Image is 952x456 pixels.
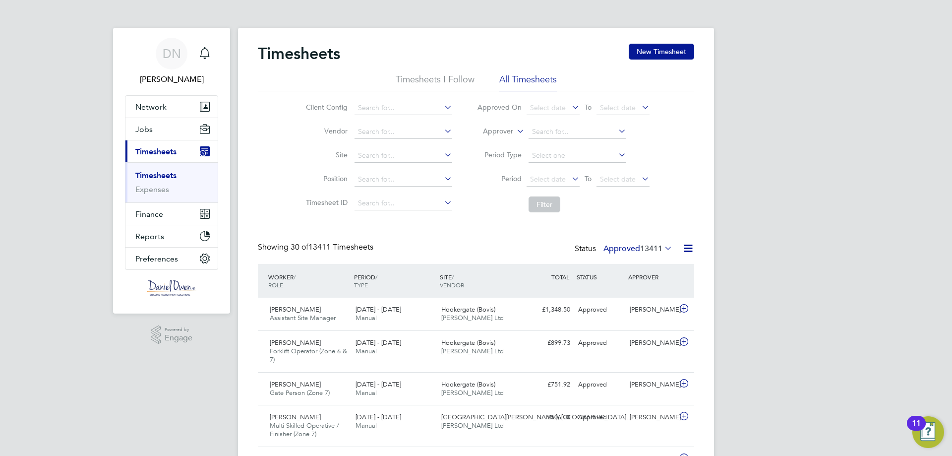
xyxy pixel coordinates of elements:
span: ROLE [268,281,283,289]
div: APPROVER [626,268,677,286]
span: Multi Skilled Operative / Finisher (Zone 7) [270,421,339,438]
span: Select date [530,175,566,184]
a: Powered byEngage [151,326,193,344]
span: [DATE] - [DATE] [356,338,401,347]
button: Preferences [125,248,218,269]
button: Filter [529,196,560,212]
input: Search for... [355,173,452,187]
input: Search for... [355,125,452,139]
span: TYPE [354,281,368,289]
button: New Timesheet [629,44,694,60]
span: Engage [165,334,192,342]
div: Approved [574,409,626,426]
button: Timesheets [125,140,218,162]
span: Preferences [135,254,178,263]
div: [PERSON_NAME] [626,377,677,393]
div: £1,348.50 [523,302,574,318]
span: [PERSON_NAME] [270,413,321,421]
span: Jobs [135,125,153,134]
label: Approver [469,127,513,136]
div: £751.92 [523,377,574,393]
label: Period Type [477,150,522,159]
a: Expenses [135,185,169,194]
span: Forklift Operator (Zone 6 & 7) [270,347,347,364]
label: Vendor [303,127,348,135]
span: [PERSON_NAME] Ltd [441,314,504,322]
button: Jobs [125,118,218,140]
nav: Main navigation [113,28,230,314]
span: / [452,273,454,281]
span: Network [135,102,167,112]
div: Approved [574,377,626,393]
span: Timesheets [135,147,177,156]
div: [PERSON_NAME] [626,335,677,351]
span: Reports [135,232,164,241]
span: [PERSON_NAME] [270,338,321,347]
a: Timesheets [135,171,177,180]
span: [PERSON_NAME] Ltd [441,421,504,430]
span: Manual [356,421,377,430]
a: Go to home page [125,280,218,296]
span: To [582,172,595,185]
input: Select one [529,149,626,163]
li: All Timesheets [499,73,557,91]
span: [PERSON_NAME] [270,305,321,314]
span: DN [163,47,181,60]
label: Timesheet ID [303,198,348,207]
span: [PERSON_NAME] Ltd [441,347,504,355]
div: WORKER [266,268,352,294]
input: Search for... [355,101,452,115]
span: 13411 Timesheets [291,242,373,252]
div: STATUS [574,268,626,286]
button: Reports [125,225,218,247]
span: Hookergate (Bovis) [441,305,495,314]
span: [GEOGRAPHIC_DATA][PERSON_NAME], [GEOGRAPHIC_DATA]… [441,413,633,421]
div: Approved [574,302,626,318]
span: Assistant Site Manager [270,314,336,322]
label: Approved [603,244,672,254]
span: Hookergate (Bovis) [441,380,495,389]
span: Manual [356,389,377,397]
span: Powered by [165,326,192,334]
button: Finance [125,203,218,225]
span: VENDOR [440,281,464,289]
span: Select date [600,103,636,112]
span: Hookergate (Bovis) [441,338,495,347]
span: 13411 [640,244,662,254]
input: Search for... [355,196,452,210]
div: SITE [437,268,523,294]
div: [PERSON_NAME] [626,302,677,318]
label: Position [303,174,348,183]
label: Client Config [303,103,348,112]
div: £899.73 [523,335,574,351]
span: [PERSON_NAME] [270,380,321,389]
span: Select date [600,175,636,184]
input: Search for... [355,149,452,163]
button: Open Resource Center, 11 new notifications [912,416,944,448]
span: [PERSON_NAME] Ltd [441,389,504,397]
div: £506.00 [523,409,574,426]
span: 30 of [291,242,308,252]
img: danielowen-logo-retina.png [147,280,196,296]
input: Search for... [529,125,626,139]
span: Danielle Nail [125,73,218,85]
label: Approved On [477,103,522,112]
span: To [582,101,595,114]
span: Manual [356,347,377,355]
span: Manual [356,314,377,322]
span: [DATE] - [DATE] [356,305,401,314]
div: Timesheets [125,162,218,202]
span: Finance [135,209,163,219]
a: DN[PERSON_NAME] [125,38,218,85]
span: / [294,273,296,281]
div: PERIOD [352,268,437,294]
button: Network [125,96,218,118]
label: Site [303,150,348,159]
h2: Timesheets [258,44,340,64]
span: Gate Person (Zone 7) [270,389,330,397]
span: TOTAL [551,273,569,281]
span: [DATE] - [DATE] [356,413,401,421]
div: [PERSON_NAME] [626,409,677,426]
label: Period [477,174,522,183]
span: / [375,273,377,281]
